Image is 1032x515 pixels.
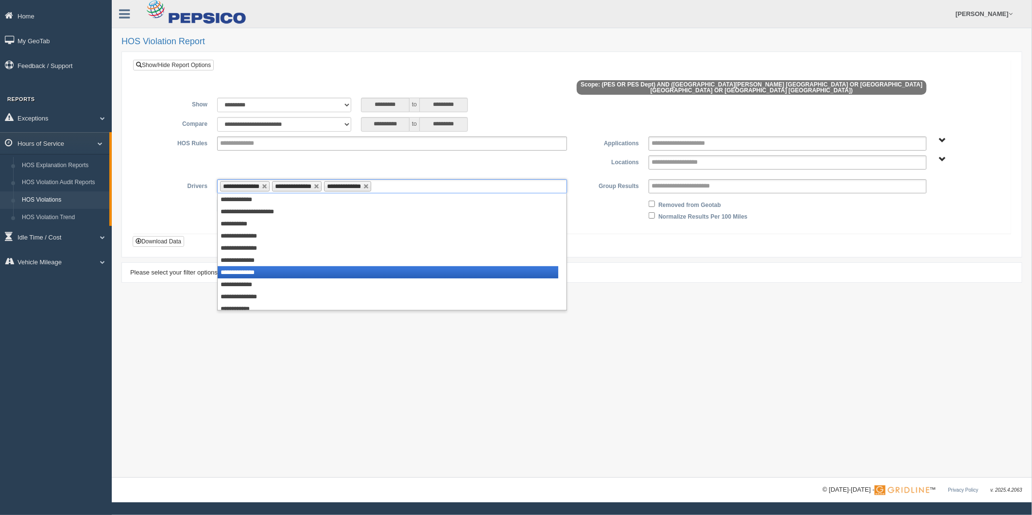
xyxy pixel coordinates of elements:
[875,485,929,495] img: Gridline
[577,80,927,95] span: Scope: (PES OR PES Dept) AND ([GEOGRAPHIC_DATA][PERSON_NAME] [GEOGRAPHIC_DATA] OR [GEOGRAPHIC_DAT...
[658,198,721,210] label: Removed from Geotab
[140,179,212,191] label: Drivers
[133,60,214,70] a: Show/Hide Report Options
[140,137,212,148] label: HOS Rules
[658,210,747,222] label: Normalize Results Per 100 Miles
[121,37,1022,47] h2: HOS Violation Report
[410,98,419,112] span: to
[130,269,360,276] span: Please select your filter options above and click "Apply Filters" to view your report.
[991,487,1022,493] span: v. 2025.4.2063
[572,155,644,167] label: Locations
[133,236,184,247] button: Download Data
[140,117,212,129] label: Compare
[572,179,644,191] label: Group Results
[410,117,419,132] span: to
[823,485,1022,495] div: © [DATE]-[DATE] - ™
[140,98,212,109] label: Show
[17,209,109,226] a: HOS Violation Trend
[17,191,109,209] a: HOS Violations
[17,157,109,174] a: HOS Explanation Reports
[948,487,978,493] a: Privacy Policy
[572,137,644,148] label: Applications
[17,174,109,191] a: HOS Violation Audit Reports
